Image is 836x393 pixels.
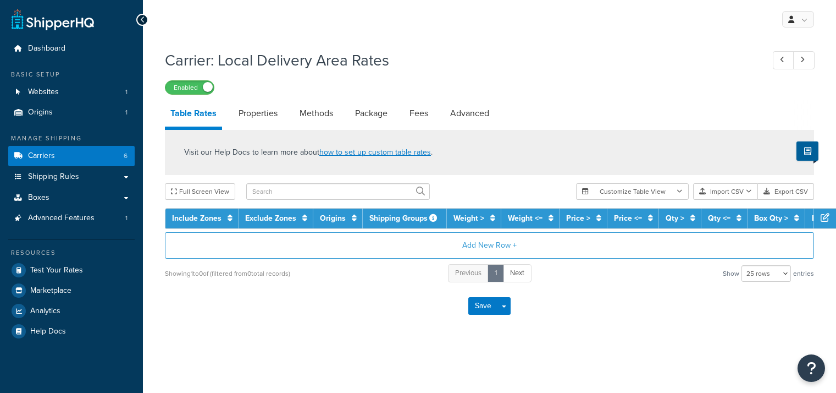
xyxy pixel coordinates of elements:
span: 6 [124,151,128,161]
a: Package [350,100,393,127]
a: Qty > [666,212,684,224]
a: Websites1 [8,82,135,102]
span: Origins [28,108,53,117]
a: Boxes [8,188,135,208]
a: Include Zones [172,212,222,224]
span: 1 [125,108,128,117]
a: Origins [320,212,346,224]
span: Websites [28,88,59,97]
span: Carriers [28,151,55,161]
a: Shipping Rules [8,167,135,187]
th: Shipping Groups [363,209,447,228]
span: Shipping Rules [28,172,79,182]
button: Full Screen View [165,183,235,200]
a: Weight > [453,212,484,224]
a: Dashboard [8,39,135,59]
a: how to set up custom table rates [319,146,431,158]
a: Price <= [614,212,642,224]
a: Advanced Features1 [8,208,135,228]
div: Basic Setup [8,70,135,79]
a: Qty <= [708,212,730,224]
button: Import CSV [693,183,758,200]
button: Open Resource Center [798,354,825,382]
a: Advanced [445,100,495,127]
a: Properties [233,100,283,127]
span: entries [793,266,814,281]
button: Save [468,297,498,315]
button: Show Help Docs [796,141,818,161]
span: Previous [455,268,481,278]
a: Box Qty > [754,212,788,224]
a: Table Rates [165,100,222,130]
li: Advanced Features [8,208,135,228]
span: 1 [125,88,128,97]
li: Websites [8,82,135,102]
button: Customize Table View [576,183,689,200]
button: Add New Row + [165,232,814,259]
a: Weight <= [508,212,542,224]
a: Next Record [793,51,815,69]
div: Resources [8,248,135,258]
a: Methods [294,100,339,127]
span: 1 [125,214,128,223]
a: Origins1 [8,102,135,123]
li: Carriers [8,146,135,166]
a: 1 [488,264,504,282]
li: Origins [8,102,135,123]
input: Search [246,183,430,200]
a: Previous Record [773,51,794,69]
span: Show [723,266,739,281]
span: Help Docs [30,327,66,336]
span: Advanced Features [28,214,95,223]
span: Marketplace [30,286,71,296]
h1: Carrier: Local Delivery Area Rates [165,50,752,71]
label: Enabled [165,81,214,94]
button: Export CSV [758,183,814,200]
span: Analytics [30,307,60,316]
a: Exclude Zones [245,212,296,224]
a: Help Docs [8,321,135,341]
a: Carriers6 [8,146,135,166]
a: Marketplace [8,281,135,301]
a: Next [503,264,532,282]
a: Previous [448,264,489,282]
span: Test Your Rates [30,266,83,275]
p: Visit our Help Docs to learn more about . [184,146,433,159]
div: Showing 1 to 0 of (filtered from 0 total records) [165,266,290,281]
span: Boxes [28,193,49,203]
a: Price > [566,212,590,224]
span: Next [510,268,524,278]
a: Analytics [8,301,135,321]
div: Manage Shipping [8,134,135,143]
a: Fees [404,100,434,127]
a: Test Your Rates [8,260,135,280]
span: Dashboard [28,44,65,53]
